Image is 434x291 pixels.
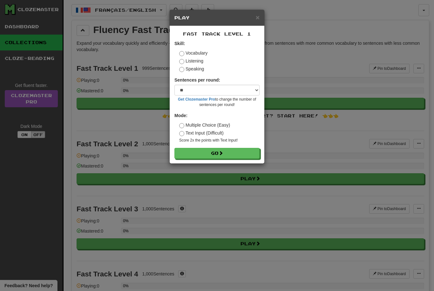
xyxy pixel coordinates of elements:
input: Vocabulary [179,51,184,56]
span: Fast Track Level 1 [183,31,251,36]
label: Text Input (Difficult) [179,130,224,136]
input: Text Input (Difficult) [179,131,184,136]
small: to change the number of sentences per round! [174,97,260,108]
strong: Mode: [174,113,187,118]
span: × [256,14,260,21]
input: Listening [179,59,184,64]
a: Get Clozemaster Pro [178,97,215,102]
label: Vocabulary [179,50,207,56]
label: Listening [179,58,203,64]
strong: Skill: [174,41,185,46]
small: Score 2x the points with Text Input ! [179,138,260,143]
label: Sentences per round: [174,77,220,83]
label: Multiple Choice (Easy) [179,122,230,128]
button: Go [174,148,260,159]
input: Multiple Choice (Easy) [179,123,184,128]
button: Close [256,14,260,21]
label: Speaking [179,66,204,72]
input: Speaking [179,67,184,72]
h5: Play [174,15,260,21]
